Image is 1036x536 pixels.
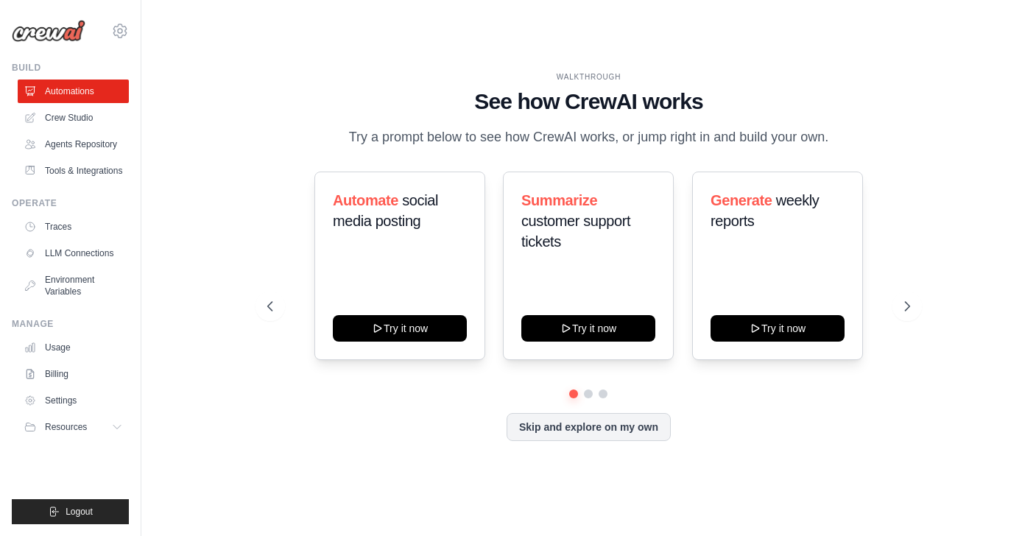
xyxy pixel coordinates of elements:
[18,80,129,103] a: Automations
[711,192,819,229] span: weekly reports
[12,20,85,42] img: Logo
[12,62,129,74] div: Build
[12,318,129,330] div: Manage
[18,159,129,183] a: Tools & Integrations
[45,421,87,433] span: Resources
[507,413,671,441] button: Skip and explore on my own
[12,197,129,209] div: Operate
[962,465,1036,536] iframe: Chat Widget
[521,192,597,208] span: Summarize
[18,362,129,386] a: Billing
[711,315,845,342] button: Try it now
[333,192,398,208] span: Automate
[333,315,467,342] button: Try it now
[267,71,910,82] div: WALKTHROUGH
[521,315,655,342] button: Try it now
[66,506,93,518] span: Logout
[18,133,129,156] a: Agents Repository
[12,499,129,524] button: Logout
[341,127,836,148] p: Try a prompt below to see how CrewAI works, or jump right in and build your own.
[18,415,129,439] button: Resources
[18,336,129,359] a: Usage
[18,215,129,239] a: Traces
[267,88,910,115] h1: See how CrewAI works
[18,389,129,412] a: Settings
[521,213,630,250] span: customer support tickets
[18,106,129,130] a: Crew Studio
[18,268,129,303] a: Environment Variables
[18,241,129,265] a: LLM Connections
[711,192,772,208] span: Generate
